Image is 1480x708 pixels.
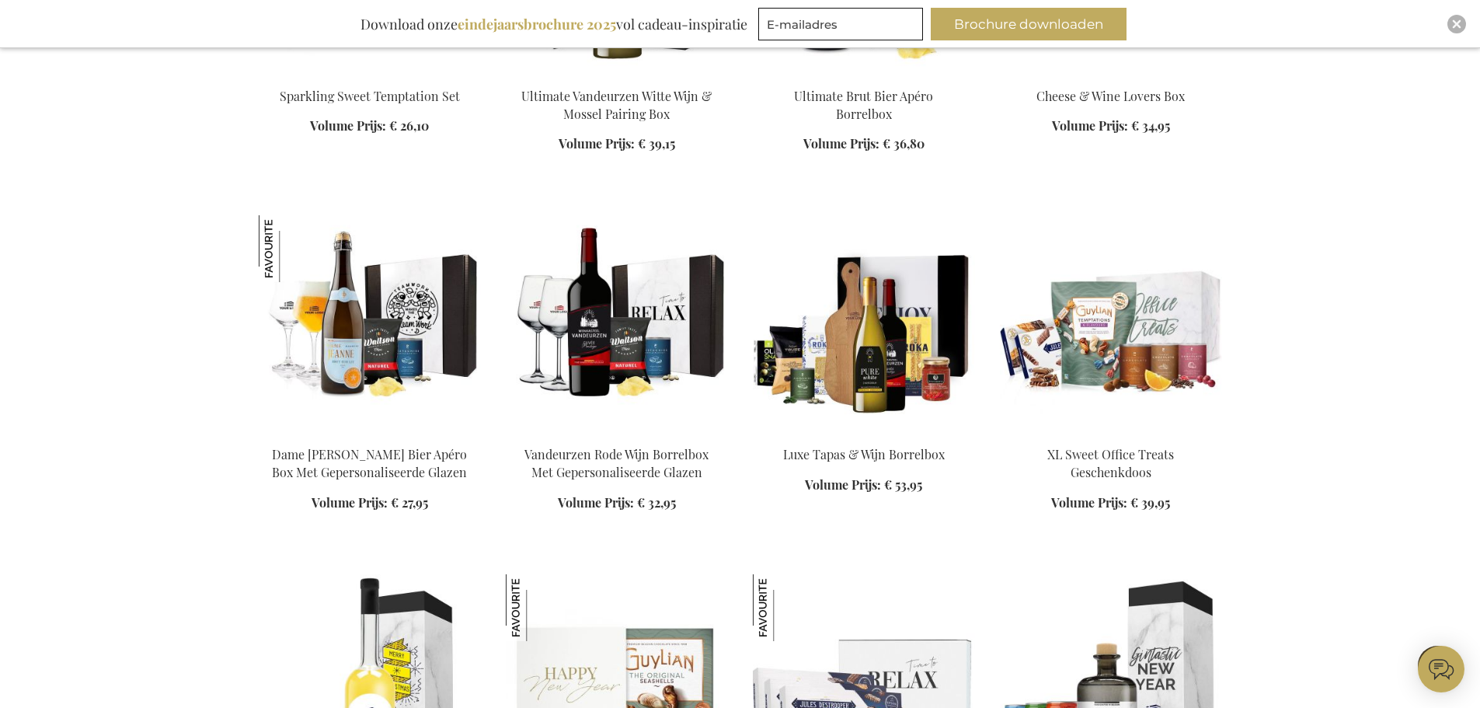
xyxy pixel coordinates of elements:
img: Guylian 'The Original Seashells' Pralines [506,574,573,641]
a: Luxury Tapas & Wine Apéro Box [753,427,975,441]
img: Dame Jeanne Champagne Beer Apéro Box With Personalised Glasses [259,215,481,433]
a: Ultimate Vandeurzen Witte Wijn & Mossel Pairing Box [521,88,712,122]
span: € 39,15 [638,135,675,152]
a: Volume Prijs: € 39,15 [559,135,675,153]
div: Download onze vol cadeau-inspiratie [353,8,754,40]
a: Volume Prijs: € 39,95 [1051,494,1170,512]
img: Close [1452,19,1461,29]
a: Dame Jeanne Champagne Beer Apéro Box With Personalised Glasses Dame Jeanne Brut Bier Apéro Box Me... [259,427,481,441]
a: Sparkling Sweet Temptation Set [259,68,481,83]
img: The Ultimate Chocolate Experience Box [753,574,820,641]
a: Vandeurzen Rode Wijn Borrelbox Met Gepersonaliseerde Glazen [506,427,728,441]
span: Volume Prijs: [558,494,634,511]
a: Volume Prijs: € 26,10 [310,117,429,135]
span: Volume Prijs: [803,135,879,152]
span: € 53,95 [884,476,922,493]
span: € 34,95 [1131,117,1170,134]
span: Volume Prijs: [310,117,386,134]
a: Dame [PERSON_NAME] Bier Apéro Box Met Gepersonaliseerde Glazen [272,446,467,480]
a: Luxe Tapas & Wijn Borrelbox [783,446,945,462]
img: XL Sweet Office Treats Gift Box [1000,215,1222,433]
a: Volume Prijs: € 53,95 [805,476,922,494]
img: Luxury Tapas & Wine Apéro Box [753,215,975,433]
a: Volume Prijs: € 27,95 [312,494,428,512]
a: Volume Prijs: € 32,95 [558,494,676,512]
span: Volume Prijs: [1051,494,1127,511]
span: € 39,95 [1130,494,1170,511]
a: Vandeurzen Rode Wijn Borrelbox Met Gepersonaliseerde Glazen [524,446,709,480]
a: Ultimate Vandeurzen White Wine & Mussel Pairing Box [506,68,728,83]
span: Volume Prijs: [312,494,388,511]
span: € 36,80 [883,135,925,152]
a: Volume Prijs: € 34,95 [1052,117,1170,135]
a: Ultimate Champagnebier Apéro Borrelbox [753,68,975,83]
a: XL Sweet Office Treats Geschenkdoos [1047,446,1174,480]
a: Cheese & Wine Lovers Box [1000,68,1222,83]
span: € 26,10 [389,117,429,134]
input: E-mailadres [758,8,923,40]
button: Brochure downloaden [931,8,1127,40]
form: marketing offers and promotions [758,8,928,45]
iframe: belco-activator-frame [1418,646,1464,692]
span: Volume Prijs: [559,135,635,152]
img: Dame Jeanne Brut Bier Apéro Box Met Gepersonaliseerde Glazen [259,215,326,282]
div: Close [1447,15,1466,33]
a: XL Sweet Office Treats Gift Box [1000,427,1222,441]
span: € 32,95 [637,494,676,511]
a: Sparkling Sweet Temptation Set [280,88,460,104]
a: Volume Prijs: € 36,80 [803,135,925,153]
span: Volume Prijs: [1052,117,1128,134]
span: Volume Prijs: [805,476,881,493]
a: Ultimate Brut Bier Apéro Borrelbox [794,88,933,122]
span: € 27,95 [391,494,428,511]
a: Cheese & Wine Lovers Box [1036,88,1185,104]
b: eindejaarsbrochure 2025 [458,15,616,33]
img: Vandeurzen Rode Wijn Borrelbox Met Gepersonaliseerde Glazen [506,215,728,433]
